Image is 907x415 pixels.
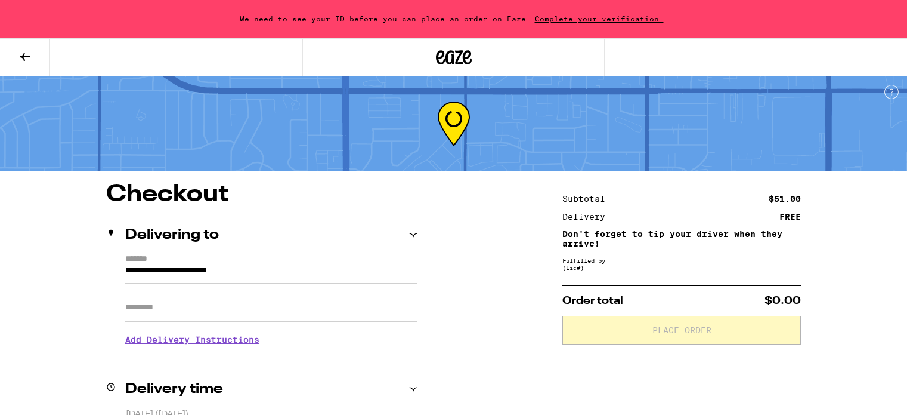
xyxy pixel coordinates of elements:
[240,15,531,23] span: We need to see your ID before you can place an order on Eaze.
[769,195,801,203] div: $51.00
[562,229,801,248] p: Don't forget to tip your driver when they arrive!
[562,296,623,306] span: Order total
[125,382,223,396] h2: Delivery time
[531,15,668,23] span: Complete your verification.
[562,316,801,345] button: Place Order
[106,183,417,207] h1: Checkout
[562,213,614,221] div: Delivery
[652,326,711,334] span: Place Order
[125,228,219,242] h2: Delivering to
[779,213,801,221] div: FREE
[562,195,614,203] div: Subtotal
[125,326,417,353] h3: Add Delivery Instructions
[125,353,417,363] p: We'll contact you at [PHONE_NUMBER] when we arrive
[764,296,801,306] span: $0.00
[562,257,801,271] div: Fulfilled by (Lic# )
